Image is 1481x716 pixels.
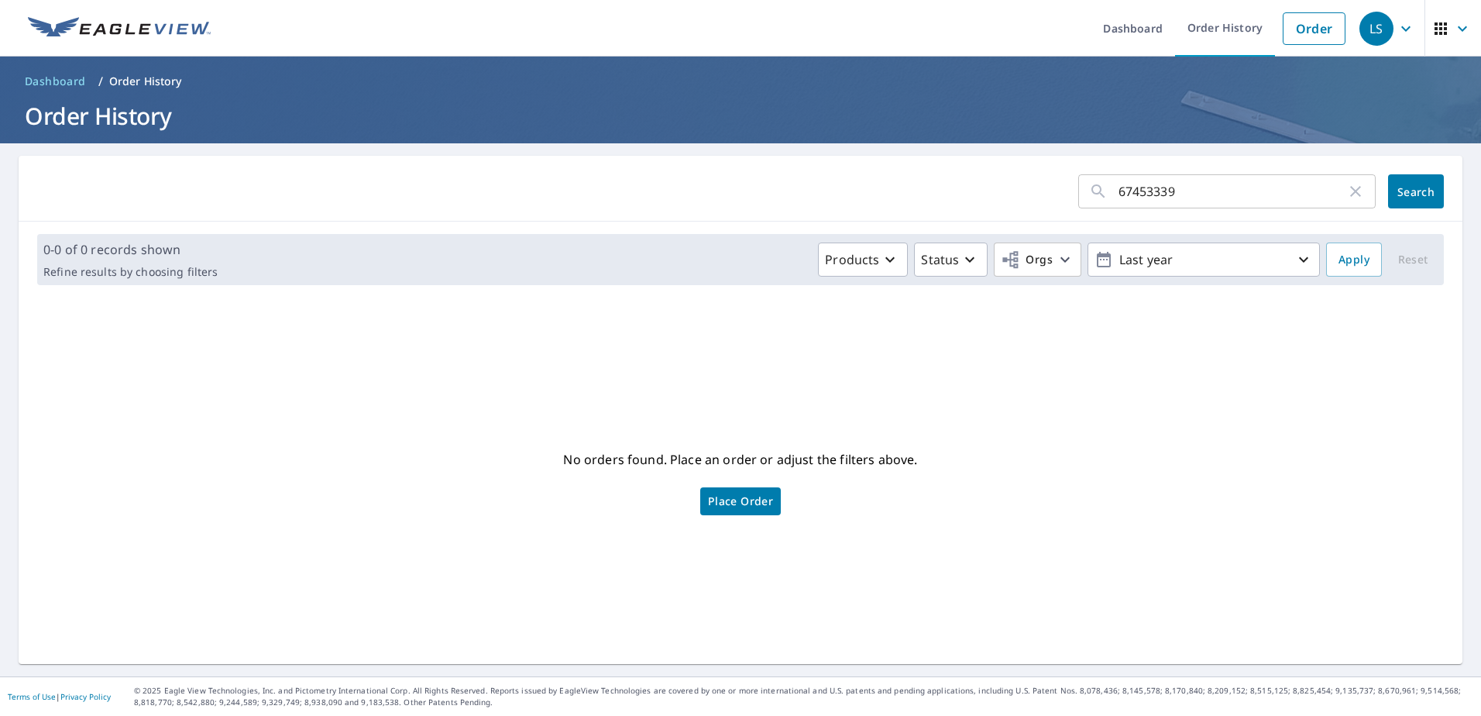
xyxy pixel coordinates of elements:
[1400,184,1431,199] span: Search
[19,69,1462,94] nav: breadcrumb
[1359,12,1393,46] div: LS
[563,447,917,472] p: No orders found. Place an order or adjust the filters above.
[921,250,959,269] p: Status
[1283,12,1345,45] a: Order
[1001,250,1053,270] span: Orgs
[60,691,111,702] a: Privacy Policy
[1088,243,1320,277] button: Last year
[109,74,182,89] p: Order History
[134,685,1473,708] p: © 2025 Eagle View Technologies, Inc. and Pictometry International Corp. All Rights Reserved. Repo...
[1338,250,1369,270] span: Apply
[43,265,218,279] p: Refine results by choosing filters
[700,487,781,515] a: Place Order
[708,497,773,505] span: Place Order
[98,72,103,91] li: /
[825,250,879,269] p: Products
[8,692,111,701] p: |
[818,243,908,277] button: Products
[994,243,1081,277] button: Orgs
[43,240,218,259] p: 0-0 of 0 records shown
[19,69,92,94] a: Dashboard
[1326,243,1382,277] button: Apply
[1113,246,1294,274] p: Last year
[25,74,86,89] span: Dashboard
[28,17,211,40] img: EV Logo
[1388,174,1444,208] button: Search
[8,691,56,702] a: Terms of Use
[19,100,1462,132] h1: Order History
[1118,170,1346,213] input: Address, Report #, Claim ID, etc.
[914,243,988,277] button: Status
